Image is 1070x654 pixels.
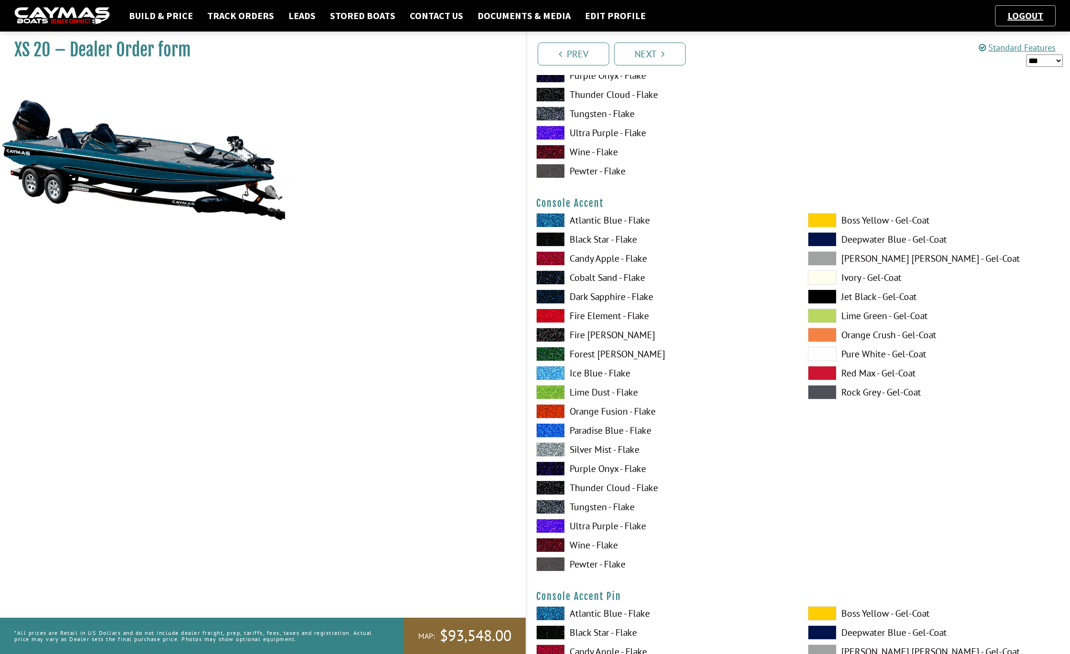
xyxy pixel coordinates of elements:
label: Orange Crush - Gel-Coat [808,328,1060,342]
label: [PERSON_NAME] [PERSON_NAME] - Gel-Coat [808,251,1060,266]
a: Edit Profile [580,10,650,22]
label: Thunder Cloud - Flake [536,481,789,495]
a: Documents & Media [473,10,575,22]
a: Next [614,43,686,65]
label: Silver Mist - Flake [536,442,789,457]
h1: XS 20 – Dealer Order form [14,39,502,61]
a: Contact Us [405,10,468,22]
label: Paradise Blue - Flake [536,423,789,438]
a: Track Orders [202,10,279,22]
label: Atlantic Blue - Flake [536,213,789,227]
label: Tungsten - Flake [536,500,789,514]
label: Black Star - Flake [536,625,789,640]
label: Deepwater Blue - Gel-Coat [808,625,1060,640]
a: Logout [1003,10,1048,21]
label: Tungsten - Flake [536,107,789,121]
label: Candy Apple - Flake [536,251,789,266]
label: Ultra Purple - Flake [536,519,789,533]
a: MAP:$93,548.00 [404,618,526,654]
a: Prev [538,43,609,65]
label: Boss Yellow - Gel-Coat [808,606,1060,621]
img: caymas-dealer-connect-2ed40d3bc7270c1d8d7ffb4b79bf05adc795679939227970def78ec6f6c03838.gif [14,7,110,25]
label: Orange Fusion - Flake [536,404,789,418]
label: Wine - Flake [536,538,789,552]
label: Purple Onyx - Flake [536,68,789,83]
a: Leads [284,10,320,22]
h4: Console Accent [536,197,1061,209]
h4: Console Accent Pin [536,590,1061,602]
label: Pewter - Flake [536,164,789,178]
label: Fire [PERSON_NAME] [536,328,789,342]
a: Standard Features [979,42,1056,53]
label: Lime Green - Gel-Coat [808,309,1060,323]
label: Dark Sapphire - Flake [536,289,789,304]
label: Ivory - Gel-Coat [808,270,1060,285]
span: $93,548.00 [440,626,511,646]
label: Purple Onyx - Flake [536,461,789,476]
label: Pure White - Gel-Coat [808,347,1060,361]
label: Red Max - Gel-Coat [808,366,1060,380]
label: Pewter - Flake [536,557,789,571]
label: Atlantic Blue - Flake [536,606,789,621]
label: Ice Blue - Flake [536,366,789,380]
label: Rock Grey - Gel-Coat [808,385,1060,399]
label: Jet Black - Gel-Coat [808,289,1060,304]
label: Lime Dust - Flake [536,385,789,399]
label: Boss Yellow - Gel-Coat [808,213,1060,227]
label: Wine - Flake [536,145,789,159]
label: Deepwater Blue - Gel-Coat [808,232,1060,247]
label: Forest [PERSON_NAME] [536,347,789,361]
label: Thunder Cloud - Flake [536,87,789,102]
label: Fire Element - Flake [536,309,789,323]
p: *All prices are Retail in US Dollars and do not include dealer freight, prep, tariffs, fees, taxe... [14,625,382,647]
a: Stored Boats [325,10,400,22]
label: Ultra Purple - Flake [536,126,789,140]
label: Black Star - Flake [536,232,789,247]
label: Cobalt Sand - Flake [536,270,789,285]
a: Build & Price [124,10,198,22]
span: MAP: [418,631,435,641]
